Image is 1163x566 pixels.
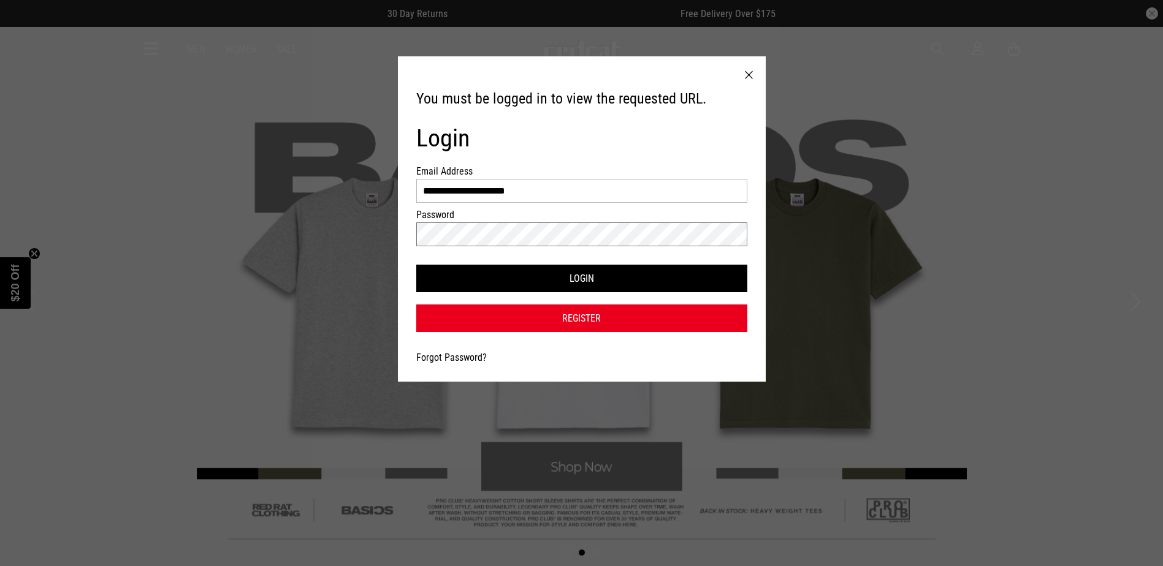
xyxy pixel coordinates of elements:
a: Forgot Password? [416,352,487,363]
a: Register [416,304,747,332]
h1: Login [416,124,747,153]
button: Open LiveChat chat widget [10,5,47,42]
label: Password [416,209,482,221]
label: Email Address [416,165,482,177]
button: Login [416,265,747,292]
h3: You must be logged in to view the requested URL. [416,89,747,109]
